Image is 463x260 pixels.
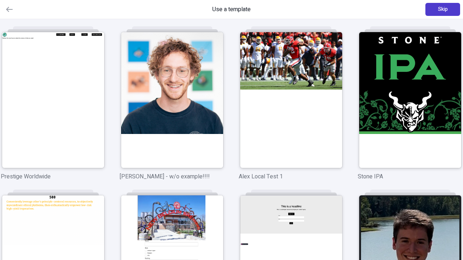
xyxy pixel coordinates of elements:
p: Stone IPA [358,172,462,181]
p: Alex Local Test 1 [239,172,343,181]
span: Skip [438,5,448,13]
span: Use a template [212,5,251,14]
p: Prestige Worldwide [1,172,105,181]
p: [PERSON_NAME] - w/o example!!!! [120,172,224,181]
button: Skip [425,3,460,16]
